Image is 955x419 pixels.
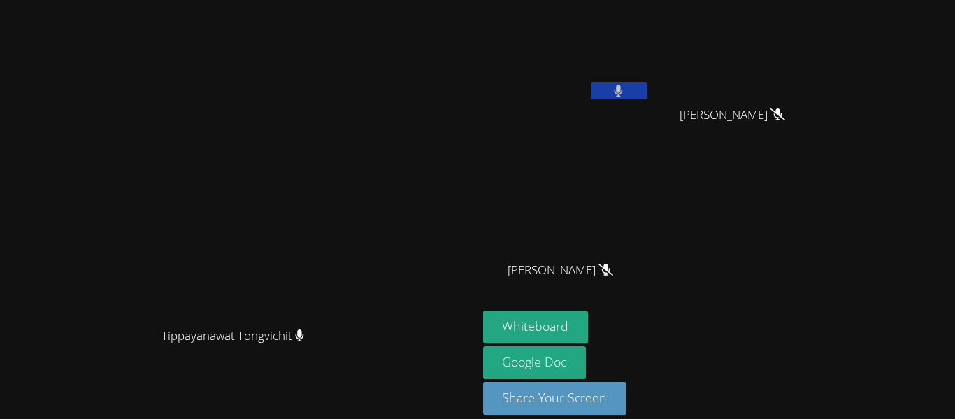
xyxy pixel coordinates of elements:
[483,346,587,379] a: Google Doc
[680,105,785,125] span: [PERSON_NAME]
[161,326,304,346] span: Tippayanawat Tongvichit
[508,260,613,280] span: [PERSON_NAME]
[483,311,589,343] button: Whiteboard
[483,382,627,415] button: Share Your Screen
